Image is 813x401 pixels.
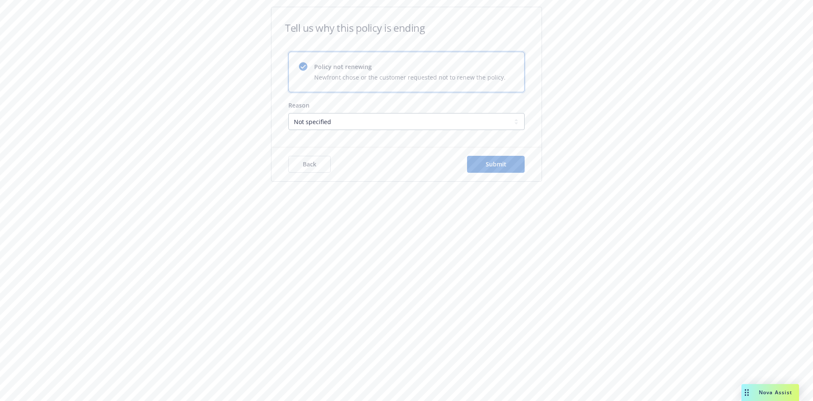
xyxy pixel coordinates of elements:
[741,384,752,401] div: Drag to move
[486,160,506,168] span: Submit
[759,389,792,396] span: Nova Assist
[741,384,799,401] button: Nova Assist
[288,156,331,173] button: Back
[303,160,316,168] span: Back
[288,101,310,109] span: Reason
[314,62,506,71] span: Policy not renewing
[467,156,525,173] button: Submit
[285,21,425,35] h1: Tell us why this policy is ending
[314,73,506,82] span: Newfront chose or the customer requested not to renew the policy.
